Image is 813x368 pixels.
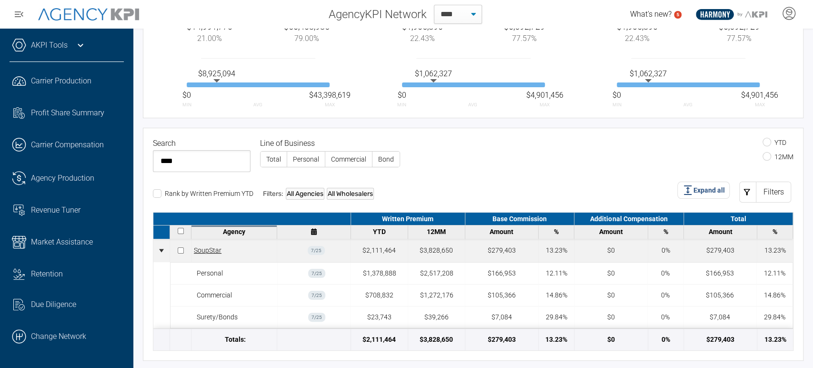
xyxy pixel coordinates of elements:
span: Max [754,101,764,108]
span: Average value [415,68,452,80]
div: Surety/Bonds [197,312,275,322]
div: $23,743 [367,312,391,322]
div: 12.11% [764,268,785,278]
span: 12 months data from the last reported month [427,228,446,235]
div: 0% [661,312,670,322]
div: $0 [607,245,615,256]
div: Additional Compensation [574,213,684,225]
div: $2,111,464 [362,245,396,256]
a: AKPI Tools [31,40,68,51]
a: 5 [674,11,682,19]
span: Market Assistance [31,236,93,248]
button: Filters [739,182,791,203]
div: % [541,228,572,235]
div: Total [684,213,793,225]
div: $0 [607,290,615,300]
a: SoupStar [194,245,221,256]
div: $279,403 [706,335,734,345]
div: $39,266 [424,312,449,322]
div: $279,403 [706,245,734,256]
div: 79.00% [284,33,330,44]
span: Avg [253,101,262,108]
div: 22.43% [402,33,443,44]
div: 29.84% [546,312,567,322]
div: $166,953 [706,268,734,278]
div: Agency [194,228,274,235]
div: All Wholesalers [327,188,374,200]
div: 29.84% [764,312,785,322]
div: $7,084 [710,312,730,322]
span: Totals: [225,335,246,345]
div: $3,828,650 [420,335,453,345]
div: Commercial [197,290,275,300]
label: Commercial [325,152,372,167]
span: Min value [398,90,406,101]
div: 7 / 25 [308,291,325,300]
div: Written Premium [351,213,465,225]
div: 13.23% [545,335,567,345]
div: $105,366 [706,290,734,300]
div: 7 / 25 [308,313,325,322]
span: Max value [309,90,351,101]
legend: Line of Business [260,138,400,149]
label: Total [261,152,287,167]
div: 21.00% [187,33,232,44]
div: 0% [662,245,670,256]
div: Retention [31,268,124,280]
span: What's new? [630,10,672,19]
div: Amount [468,228,536,235]
div: 13.23% [764,245,786,256]
div: Personal [197,268,275,278]
div: 13.23% [546,245,567,256]
div: $1,272,176 [420,290,453,300]
div: $166,953 [488,268,516,278]
label: Rank by Written Premium YTD [153,190,253,197]
div: $2,517,208 [420,268,453,278]
label: 12MM [763,153,793,161]
div: $0 [607,335,615,345]
label: Personal [287,152,325,167]
label: Search [153,138,180,149]
div: 0% [661,290,670,300]
text: 5 [676,12,679,17]
div: 7 / 25 [308,269,325,278]
div: Base Commission [465,213,575,225]
span: Revenue Tuner [31,204,80,216]
span: Profit Share Summary [31,107,104,119]
div: Filters [756,182,791,203]
span: Average value [630,68,667,80]
span: Avg [468,101,477,108]
div: 14.86% [546,290,567,300]
div: Filters: [263,188,374,200]
span: Carrier Production [31,75,91,87]
div: 14.86% [764,290,785,300]
div: Amount [686,228,755,235]
div: $708,832 [365,290,393,300]
label: YTD [763,139,786,146]
div: $279,403 [488,335,516,345]
div: Amount [577,228,645,235]
label: Bond [372,152,400,167]
div: 77.57% [504,33,545,44]
span: Min [612,101,621,108]
span: Avg [683,101,692,108]
img: AgencyKPI [38,8,139,21]
div: $7,084 [492,312,512,322]
div: 0% [661,268,670,278]
div: All Agencies [286,188,324,200]
div: 7 / 25 [308,246,325,255]
div: 77.57% [719,33,760,44]
div: YTD [353,228,405,235]
span: Min [397,101,406,108]
span: Max value [526,90,563,101]
span: Min [182,101,191,108]
span: Max value [741,90,778,101]
div: $0 [607,268,615,278]
div: $279,403 [488,245,516,256]
span: Max [540,101,550,108]
div: $105,366 [488,290,516,300]
span: Min value [612,90,621,101]
div: $1,378,888 [363,268,396,278]
div: $3,828,650 [420,245,453,256]
span: Average value [198,68,235,80]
